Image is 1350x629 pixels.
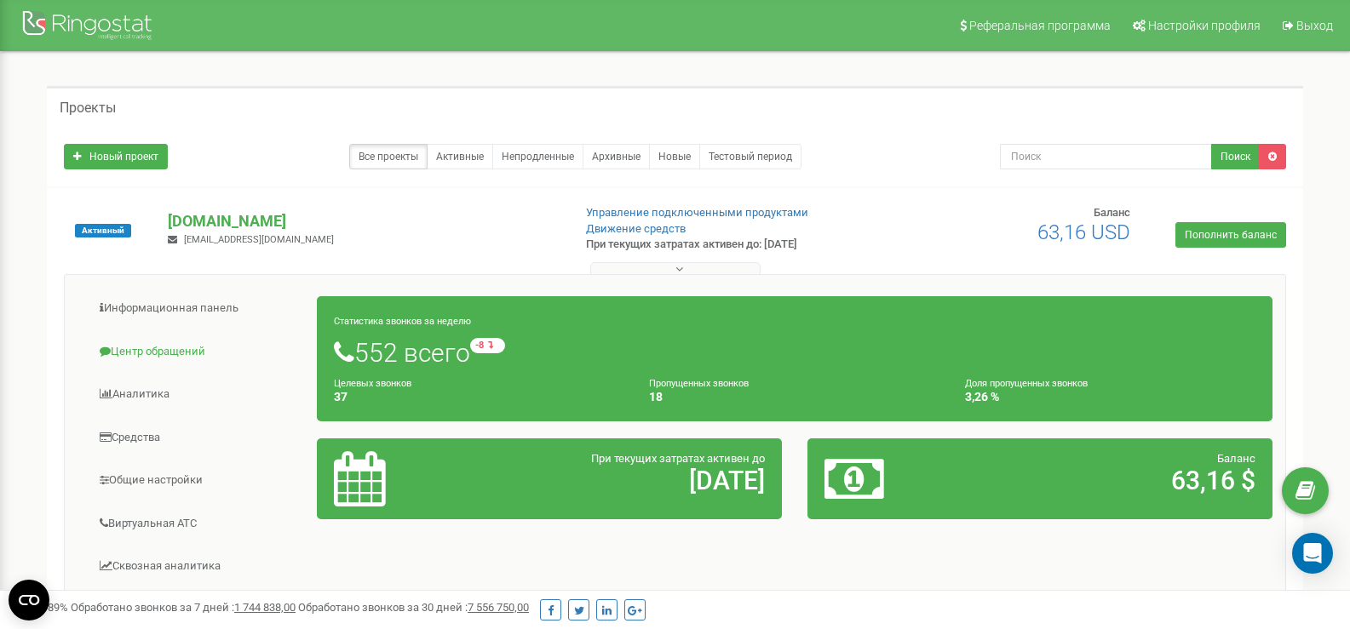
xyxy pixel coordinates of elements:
input: Поиск [1000,144,1212,169]
a: Тестовый период [699,144,801,169]
a: Центр обращений [78,331,318,373]
h1: 552 всего [334,338,1255,367]
h4: 3,26 % [965,391,1255,403]
h5: Проекты [60,100,116,116]
span: [EMAIL_ADDRESS][DOMAIN_NAME] [184,234,334,245]
span: Выход [1296,19,1333,32]
small: Пропущенных звонков [649,378,749,389]
a: Общие настройки [78,460,318,501]
a: Пополнить баланс [1175,222,1286,248]
a: Управление подключенными продуктами [586,206,808,219]
a: Активные [427,144,493,169]
span: Баланс [1094,206,1130,219]
small: Доля пропущенных звонков [965,378,1088,389]
a: Непродленные [492,144,583,169]
a: Все проекты [349,144,428,169]
a: Средства [78,417,318,459]
h4: 37 [334,391,624,403]
a: Виртуальная АТС [78,503,318,545]
small: Статистика звонков за неделю [334,316,471,327]
span: Обработано звонков за 30 дней : [298,601,529,614]
p: При текущих затратах активен до: [DATE] [586,237,872,253]
span: Настройки профиля [1148,19,1261,32]
u: 1 744 838,00 [234,601,296,614]
h2: [DATE] [485,466,764,495]
h4: 18 [649,391,939,403]
p: [DOMAIN_NAME] [168,210,558,232]
span: Обработано звонков за 7 дней : [71,601,296,614]
a: Информационная панель [78,288,318,329]
small: -8 [470,338,505,353]
span: Реферальная программа [969,19,1111,32]
u: 7 556 750,00 [468,601,529,614]
button: Поиск [1211,144,1260,169]
div: Open Intercom Messenger [1292,533,1333,574]
h2: 63,16 $ [977,466,1255,495]
a: Архивные [583,144,650,169]
a: Новые [649,144,700,169]
a: Новый проект [64,144,168,169]
button: Open CMP widget [9,580,49,620]
a: Аналитика [78,374,318,415]
span: При текущих затратах активен до [591,452,765,465]
span: Активный [75,224,131,237]
span: 63,16 USD [1037,220,1130,244]
span: Баланс [1217,452,1255,465]
a: Сквозная аналитика [78,546,318,587]
small: Целевых звонков [334,378,411,389]
a: Движение средств [586,222,686,235]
